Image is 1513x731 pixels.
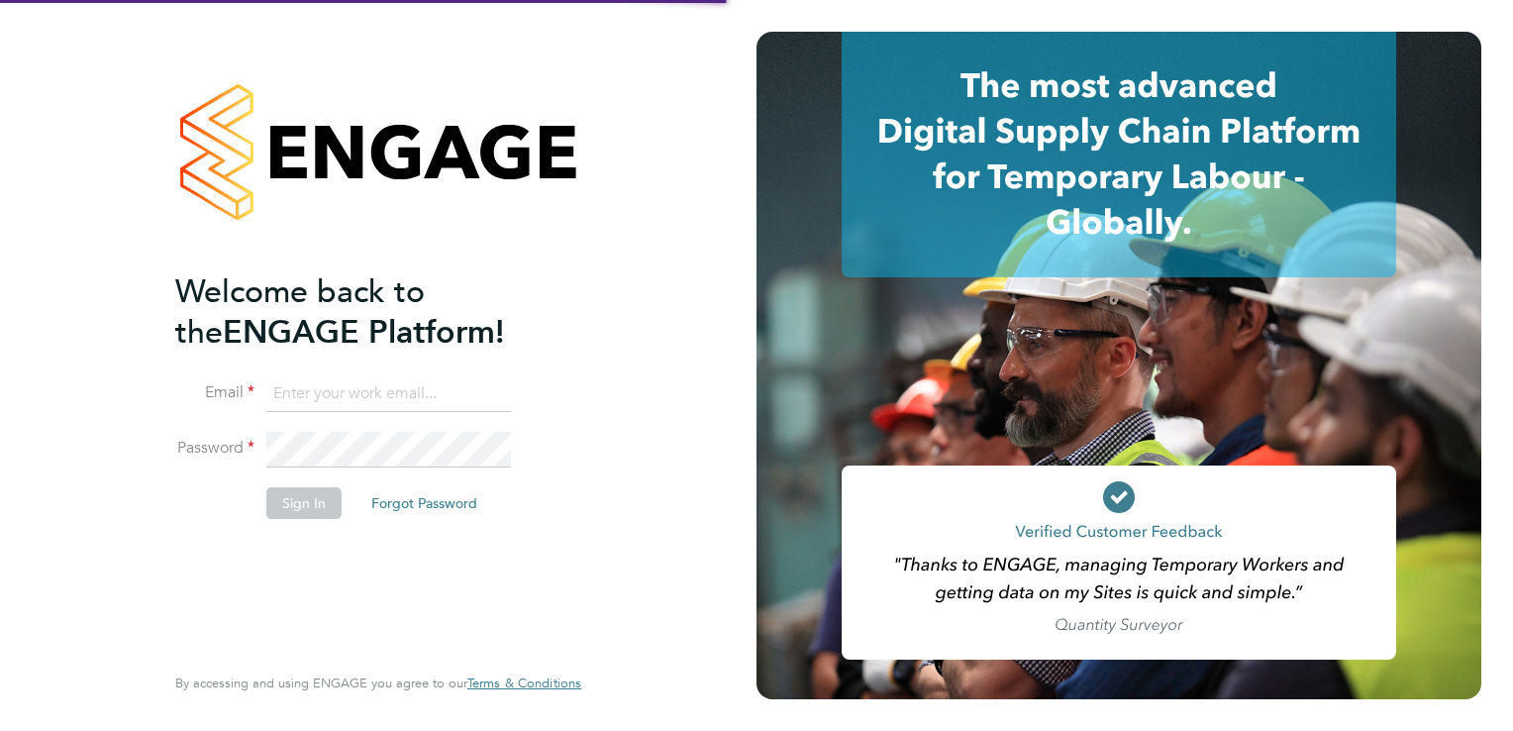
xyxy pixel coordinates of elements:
h2: ENGAGE Platform! [175,271,561,353]
a: Terms & Conditions [467,676,581,691]
button: Forgot Password [355,487,493,519]
input: Enter your work email... [266,376,511,412]
span: By accessing and using ENGAGE you agree to our [175,675,581,691]
button: Sign In [266,487,342,519]
span: Terms & Conditions [467,675,581,691]
span: Welcome back to the [175,272,425,352]
label: Password [175,438,254,459]
label: Email [175,382,254,403]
